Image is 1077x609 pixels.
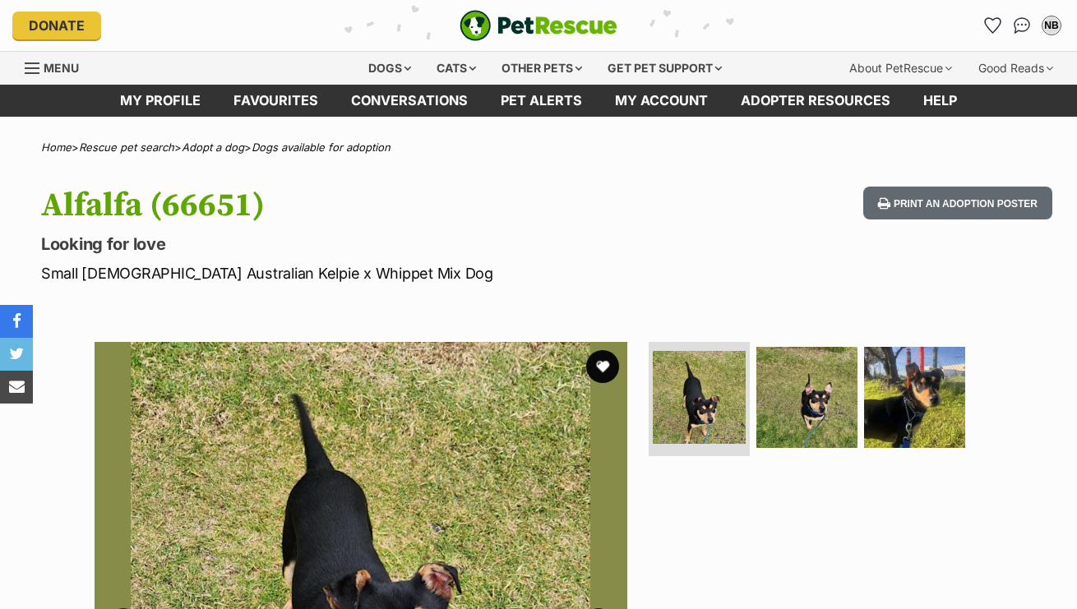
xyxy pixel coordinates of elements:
a: My profile [104,85,217,117]
a: Favourites [217,85,335,117]
img: logo-e224e6f780fb5917bec1dbf3a21bbac754714ae5b6737aabdf751b685950b380.svg [460,10,617,41]
a: Adopter resources [724,85,907,117]
a: Dogs available for adoption [252,141,391,154]
img: Photo of Alfalfa (66651) [864,347,965,448]
h1: Alfalfa (66651) [41,187,658,224]
a: Menu [25,52,90,81]
img: Photo of Alfalfa (66651) [653,351,746,444]
div: About PetRescue [838,52,964,85]
a: Pet alerts [484,85,599,117]
a: Help [907,85,973,117]
div: Dogs [357,52,423,85]
span: Menu [44,61,79,75]
button: My account [1038,12,1065,39]
a: Adopt a dog [182,141,244,154]
a: Favourites [979,12,1005,39]
div: Other pets [490,52,594,85]
div: Cats [425,52,488,85]
a: conversations [335,85,484,117]
button: Print an adoption poster [863,187,1052,220]
button: favourite [586,350,619,383]
img: Photo of Alfalfa (66651) [756,347,857,448]
div: Get pet support [596,52,733,85]
a: Rescue pet search [79,141,174,154]
a: Home [41,141,72,154]
ul: Account quick links [979,12,1065,39]
img: chat-41dd97257d64d25036548639549fe6c8038ab92f7586957e7f3b1b290dea8141.svg [1014,17,1031,34]
div: NB [1043,17,1060,34]
a: Conversations [1009,12,1035,39]
a: My account [599,85,724,117]
a: PetRescue [460,10,617,41]
p: Small [DEMOGRAPHIC_DATA] Australian Kelpie x Whippet Mix Dog [41,262,658,284]
p: Looking for love [41,233,658,256]
a: Donate [12,12,101,39]
div: Good Reads [967,52,1065,85]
